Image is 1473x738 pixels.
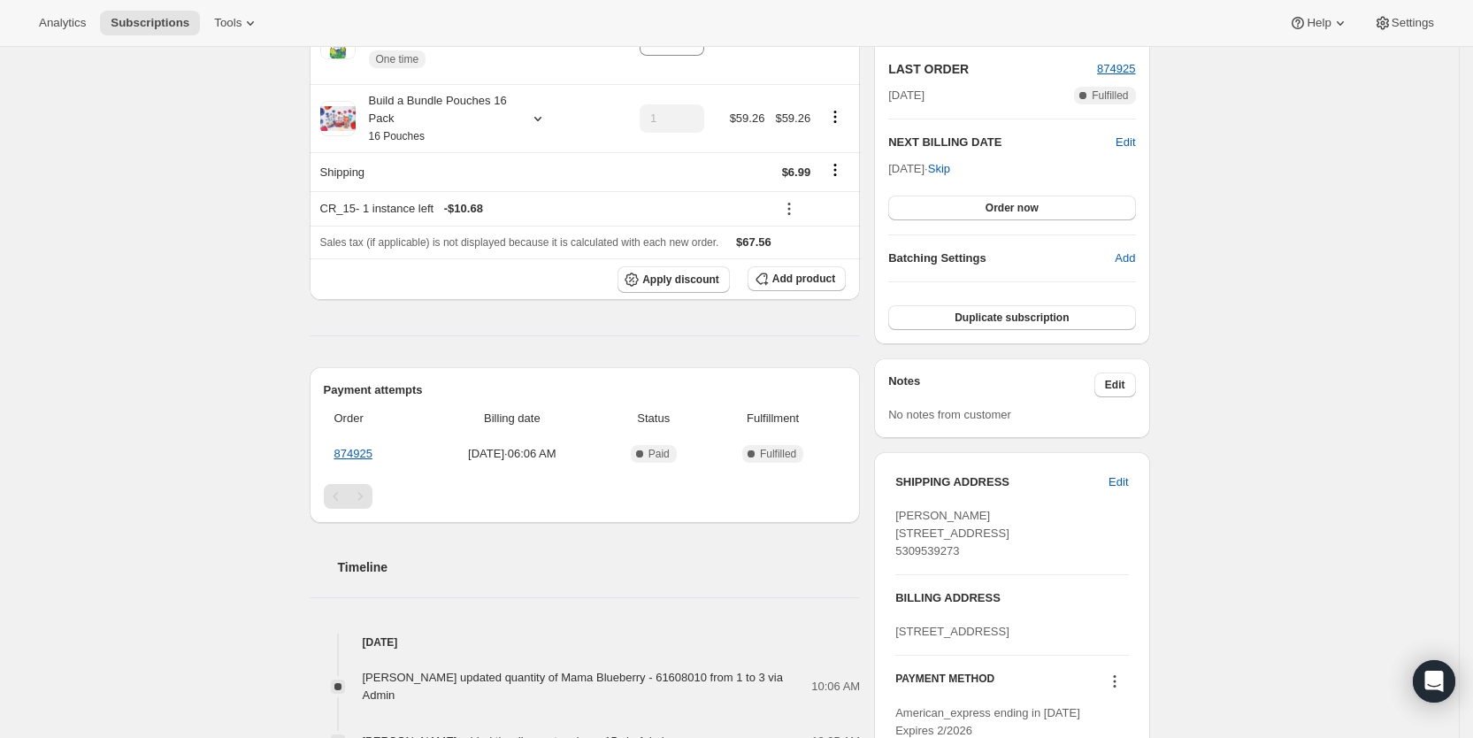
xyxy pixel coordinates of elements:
[888,196,1135,220] button: Order now
[710,410,835,427] span: Fulfillment
[821,107,849,127] button: Product actions
[100,11,200,35] button: Subscriptions
[338,558,861,576] h2: Timeline
[324,399,423,438] th: Order
[895,672,994,696] h3: PAYMENT METHOD
[324,484,847,509] nav: Pagination
[888,305,1135,330] button: Duplicate subscription
[772,272,835,286] span: Add product
[888,250,1115,267] h6: Batching Settings
[895,589,1128,607] h3: BILLING ADDRESS
[888,60,1097,78] h2: LAST ORDER
[28,11,96,35] button: Analytics
[730,111,765,125] span: $59.26
[320,236,719,249] span: Sales tax (if applicable) is not displayed because it is calculated with each new order.
[356,92,515,145] div: Build a Bundle Pouches 16 Pack
[895,473,1109,491] h3: SHIPPING ADDRESS
[369,130,425,142] small: 16 Pouches
[775,111,810,125] span: $59.26
[1109,473,1128,491] span: Edit
[427,445,596,463] span: [DATE] · 06:06 AM
[444,200,483,218] span: - $10.68
[888,87,924,104] span: [DATE]
[986,201,1039,215] span: Order now
[760,447,796,461] span: Fulfilled
[39,16,86,30] span: Analytics
[888,408,1011,421] span: No notes from customer
[811,678,860,696] span: 10:06 AM
[1413,660,1455,703] div: Open Intercom Messenger
[642,273,719,287] span: Apply discount
[648,447,670,461] span: Paid
[203,11,270,35] button: Tools
[214,16,242,30] span: Tools
[310,634,861,651] h4: [DATE]
[782,165,811,179] span: $6.99
[1115,250,1135,267] span: Add
[324,381,847,399] h2: Payment attempts
[334,447,372,460] a: 874925
[1094,373,1136,397] button: Edit
[748,266,846,291] button: Add product
[607,410,700,427] span: Status
[895,706,1080,737] span: American_express ending in [DATE] Expires 2/2026
[1307,16,1331,30] span: Help
[928,160,950,178] span: Skip
[376,52,419,66] span: One time
[1104,244,1146,273] button: Add
[1278,11,1359,35] button: Help
[821,160,849,180] button: Shipping actions
[888,373,1094,397] h3: Notes
[1392,16,1434,30] span: Settings
[888,162,950,175] span: [DATE] ·
[736,235,771,249] span: $67.56
[320,200,765,218] div: CR_15 - 1 instance left
[895,625,1009,638] span: [STREET_ADDRESS]
[310,152,635,191] th: Shipping
[111,16,189,30] span: Subscriptions
[618,266,730,293] button: Apply discount
[1105,378,1125,392] span: Edit
[1097,62,1135,75] a: 874925
[1363,11,1445,35] button: Settings
[363,671,783,702] span: [PERSON_NAME] updated quantity of Mama Blueberry - 61608010 from 1 to 3 via Admin
[895,509,1009,557] span: [PERSON_NAME] [STREET_ADDRESS] 5309539273
[427,410,596,427] span: Billing date
[1092,88,1128,103] span: Fulfilled
[917,155,961,183] button: Skip
[955,311,1069,325] span: Duplicate subscription
[1097,60,1135,78] button: 874925
[1098,468,1139,496] button: Edit
[888,134,1116,151] h2: NEXT BILLING DATE
[1116,134,1135,151] button: Edit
